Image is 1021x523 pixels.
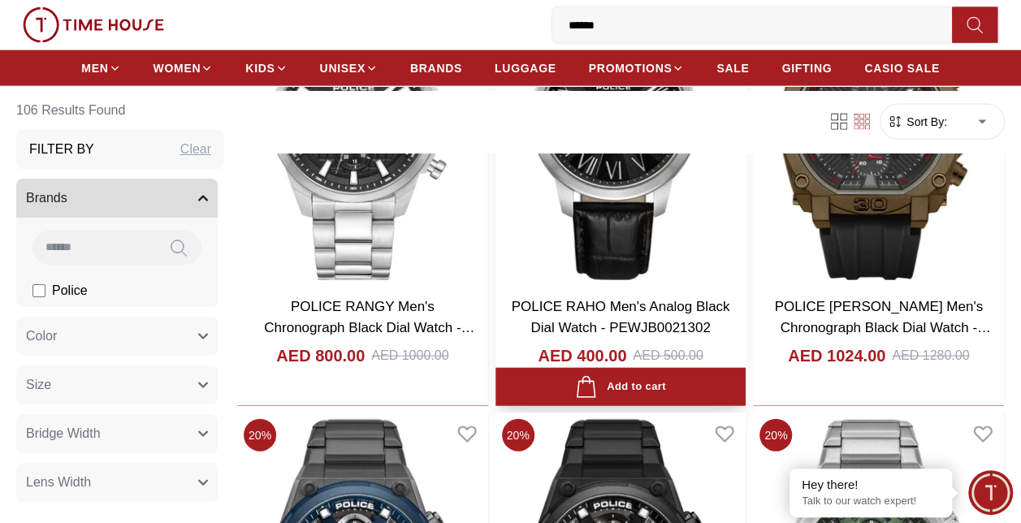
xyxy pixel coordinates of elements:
[26,188,67,208] span: Brands
[495,60,556,76] span: LUGGAGE
[23,7,164,43] img: ...
[81,54,120,83] a: MEN
[81,60,108,76] span: MEN
[264,299,474,356] a: POLICE RANGY Men's Chronograph Black Dial Watch - PEWJK0021001
[788,344,885,367] h4: AED 1024.00
[26,424,101,443] span: Bridge Width
[276,344,365,367] h4: AED 800.00
[16,91,224,130] h6: 106 Results Found
[759,419,792,452] span: 20 %
[16,414,218,453] button: Bridge Width
[864,60,940,76] span: CASIO SALE
[716,60,749,76] span: SALE
[52,281,88,300] span: Police
[633,346,703,365] div: AED 500.00
[968,470,1013,515] div: Chat Widget
[802,477,940,493] div: Hey there!
[410,54,462,83] a: BRANDS
[26,375,51,395] span: Size
[180,140,211,159] div: Clear
[589,54,685,83] a: PROMOTIONS
[16,179,218,218] button: Brands
[802,495,940,508] p: Talk to our watch expert!
[903,114,947,130] span: Sort By:
[495,54,556,83] a: LUGGAGE
[495,368,746,406] button: Add to cart
[154,54,214,83] a: WOMEN
[538,344,626,367] h4: AED 400.00
[244,419,276,452] span: 20 %
[410,60,462,76] span: BRANDS
[245,60,275,76] span: KIDS
[371,346,448,365] div: AED 1000.00
[781,54,832,83] a: GIFTING
[887,114,947,130] button: Sort By:
[864,54,940,83] a: CASIO SALE
[320,54,378,83] a: UNISEX
[589,60,673,76] span: PROMOTIONS
[29,140,94,159] h3: Filter By
[16,463,218,502] button: Lens Width
[502,419,534,452] span: 20 %
[781,60,832,76] span: GIFTING
[16,317,218,356] button: Color
[774,299,990,356] a: POLICE [PERSON_NAME] Men's Chronograph Black Dial Watch - PEWGQ0040003
[245,54,287,83] a: KIDS
[32,284,45,297] input: Police
[892,346,969,365] div: AED 1280.00
[575,376,665,398] div: Add to cart
[512,299,730,335] a: POLICE RAHO Men's Analog Black Dial Watch - PEWJB0021302
[26,326,57,346] span: Color
[16,365,218,404] button: Size
[716,54,749,83] a: SALE
[26,473,91,492] span: Lens Width
[154,60,201,76] span: WOMEN
[320,60,366,76] span: UNISEX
